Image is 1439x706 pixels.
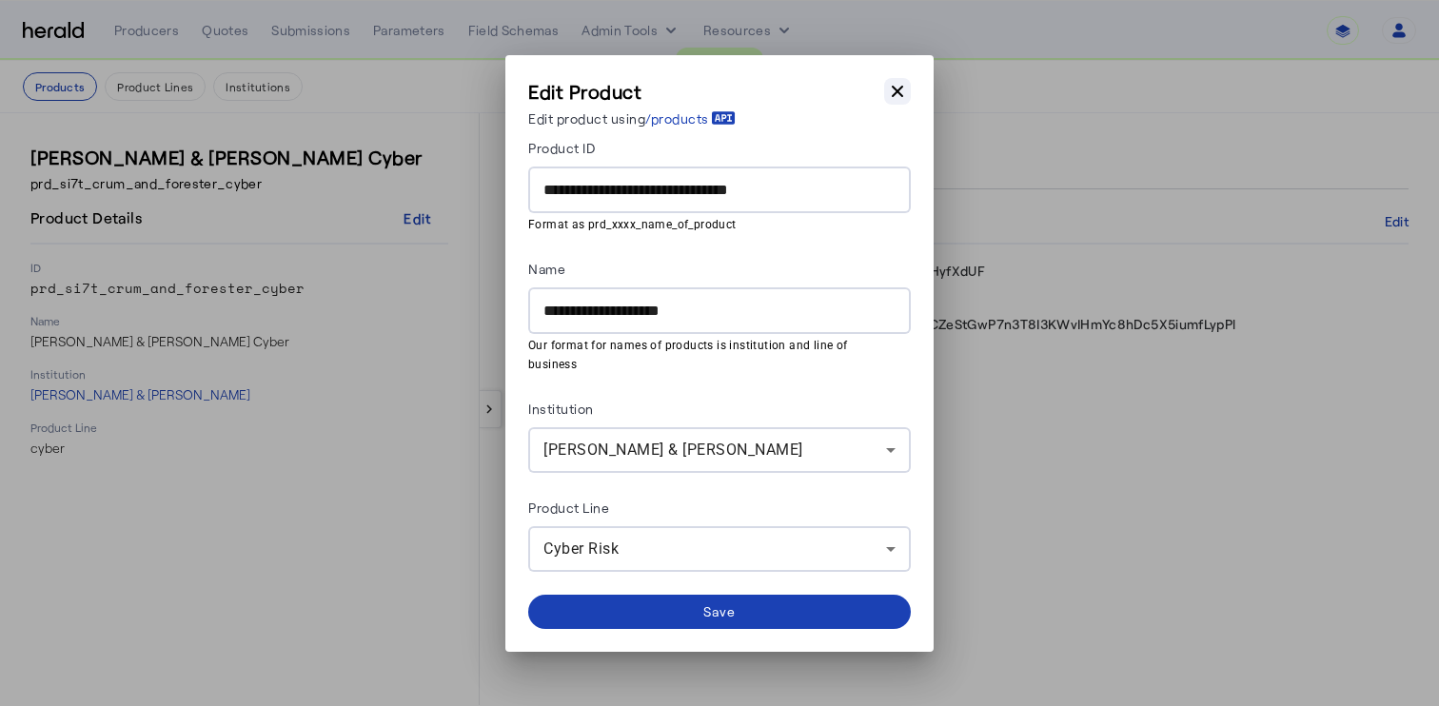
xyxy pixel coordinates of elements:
[528,500,609,516] label: Product Line
[528,140,595,156] label: Product ID
[528,401,594,417] label: Institution
[528,261,565,277] label: Name
[528,595,911,629] button: Save
[528,78,736,105] h3: Edit Product
[703,601,737,621] div: Save
[543,441,803,459] span: [PERSON_NAME] & [PERSON_NAME]
[528,213,899,234] mat-hint: Format as prd_xxxx_name_of_product
[543,539,619,558] span: Cyber Risk
[528,334,899,374] mat-hint: Our format for names of products is institution and line of business
[528,108,736,128] p: Edit product using
[645,108,736,128] a: /products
